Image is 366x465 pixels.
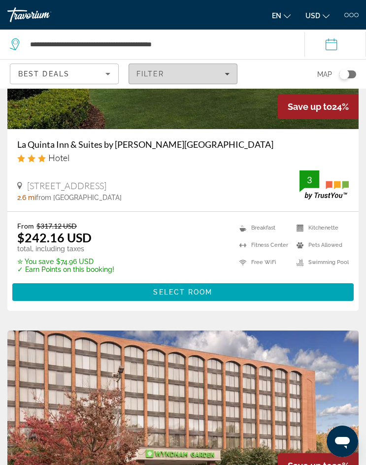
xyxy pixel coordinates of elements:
[327,426,358,457] iframe: Button to launch messaging window
[299,174,319,186] div: 3
[18,68,110,80] mat-select: Sort by
[17,139,349,150] a: La Quinta Inn & Suites by [PERSON_NAME][GEOGRAPHIC_DATA]
[36,194,122,201] span: from [GEOGRAPHIC_DATA]
[332,70,356,79] button: Toggle map
[17,258,114,266] p: $74.96 USD
[272,8,291,23] button: Change language
[17,222,34,230] span: From
[234,239,292,251] li: Fitness Center
[18,70,69,78] span: Best Deals
[136,70,165,78] span: Filter
[129,64,237,84] button: Filters
[292,222,349,234] li: Kitchenette
[17,230,92,245] ins: $242.16 USD
[292,256,349,268] li: Swimming Pool
[29,37,290,52] input: Search hotel destination
[17,194,36,201] span: 2.6 mi
[153,288,212,296] span: Select Room
[292,239,349,251] li: Pets Allowed
[304,30,366,59] button: Select check in and out date
[12,283,354,301] button: Select Room
[17,245,114,253] p: total, including taxes
[272,12,281,20] span: en
[234,222,292,234] li: Breakfast
[278,94,359,119] div: 24%
[317,67,332,81] span: Map
[299,170,349,199] img: TrustYou guest rating badge
[7,7,81,22] a: Travorium
[12,286,354,297] a: Select Room
[305,12,320,20] span: USD
[17,266,114,273] p: ✓ Earn Points on this booking!
[234,256,292,268] li: Free WiFi
[48,152,69,163] span: Hotel
[27,180,106,191] span: [STREET_ADDRESS]
[17,152,349,163] div: 3 star Hotel
[36,222,77,230] del: $317.12 USD
[17,258,54,266] span: ✮ You save
[288,101,332,112] span: Save up to
[305,8,330,23] button: Change currency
